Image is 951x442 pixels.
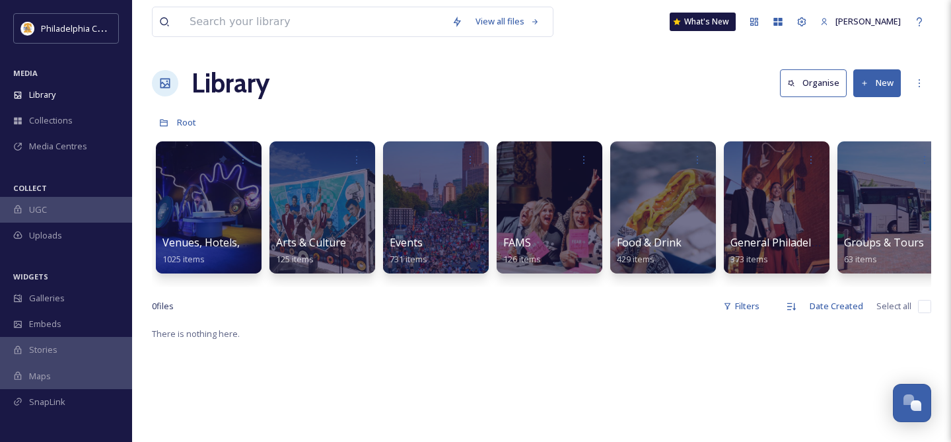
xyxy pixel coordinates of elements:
span: Groups & Tours [844,235,924,250]
img: download.jpeg [21,22,34,35]
span: [PERSON_NAME] [835,15,901,27]
span: Library [29,89,55,101]
span: FAMS [503,235,531,250]
a: Groups & Tours63 items [844,237,924,265]
div: Filters [717,293,766,319]
span: Stories [29,344,57,356]
span: 63 items [844,253,877,265]
a: FAMS126 items [503,237,541,265]
a: [PERSON_NAME] [814,9,907,34]
button: New [853,69,901,96]
span: Philadelphia Convention & Visitors Bureau [41,22,208,34]
span: Food & Drink [617,235,682,250]
span: Arts & Culture [276,235,346,250]
span: UGC [29,203,47,216]
span: Galleries [29,292,65,305]
a: Root [177,114,196,130]
span: 429 items [617,253,654,265]
a: View all files [469,9,546,34]
a: Events731 items [390,237,427,265]
span: Root [177,116,196,128]
span: SnapLink [29,396,65,408]
span: Maps [29,370,51,383]
a: Food & Drink429 items [617,237,682,265]
span: 731 items [390,253,427,265]
span: 126 items [503,253,541,265]
span: COLLECT [13,183,47,193]
div: Date Created [803,293,870,319]
input: Search your library [183,7,445,36]
span: Venues, Hotels, and Attractions [162,235,318,250]
span: 373 items [730,253,768,265]
a: Arts & Culture125 items [276,237,346,265]
span: Events [390,235,423,250]
button: Organise [780,69,847,96]
a: General Philadelphia373 items [730,237,833,265]
span: 0 file s [152,300,174,313]
span: WIDGETS [13,272,48,281]
span: Collections [29,114,73,127]
span: General Philadelphia [730,235,833,250]
span: There is nothing here. [152,328,240,340]
a: Library [192,63,269,103]
span: Uploads [29,229,62,242]
a: Venues, Hotels, and Attractions1025 items [162,237,318,265]
span: Select all [876,300,911,313]
span: Embeds [29,318,61,330]
a: What's New [670,13,736,31]
span: 1025 items [162,253,205,265]
button: Open Chat [893,384,931,422]
span: 125 items [276,253,314,265]
span: Media Centres [29,140,87,153]
span: MEDIA [13,68,38,78]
